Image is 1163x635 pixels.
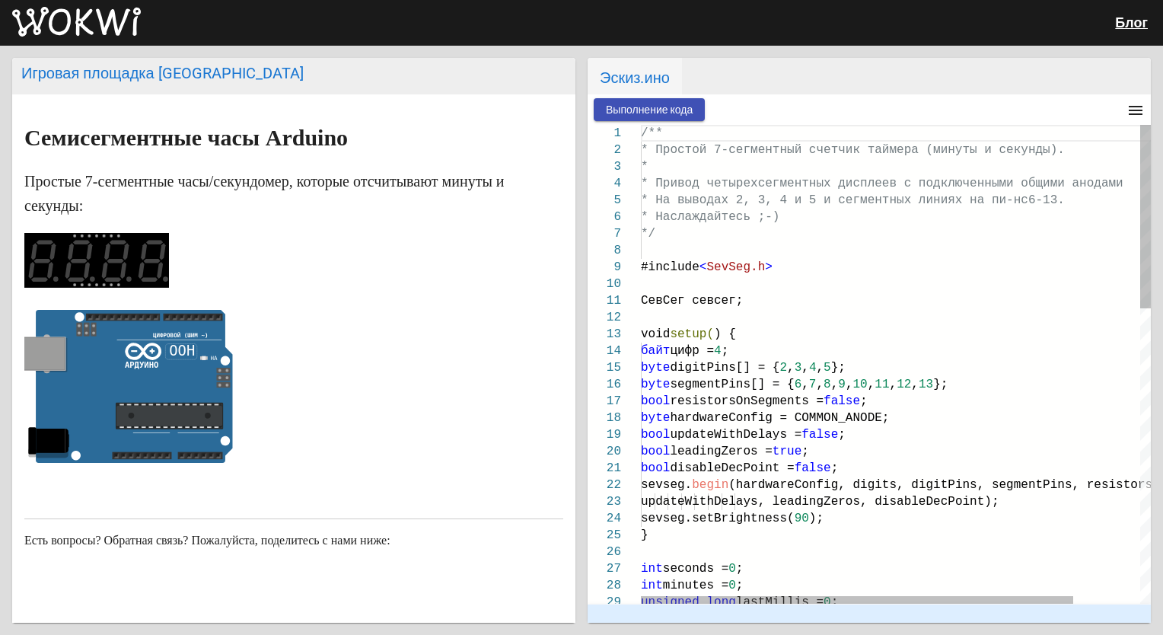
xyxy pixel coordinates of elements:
[588,292,621,309] div: 11
[728,579,736,592] span: 0
[588,393,621,410] div: 17
[779,361,787,375] span: 2
[824,378,831,391] span: 8
[588,158,621,175] div: 3
[816,361,824,375] span: ,
[641,378,670,391] span: byte
[728,478,1094,492] span: (hardwareConfig, digits, digitPins, segmentPins, r
[795,461,831,475] span: false
[670,411,889,425] span: hardwareConfig = COMMON_ANODE;
[588,510,621,527] div: 24
[641,210,779,224] span: * Наслаждайтесь ;-)
[853,378,868,391] span: 10
[838,378,846,391] span: 9
[588,309,621,326] div: 12
[1050,143,1065,157] span: ).
[588,594,621,611] div: 29
[831,461,839,475] span: ;
[1115,14,1148,30] a: Блог
[670,394,824,408] span: resistorsOnSegments =
[641,177,1123,190] span: * Привод четырехсегментных дисплеев с подключенными общими анодами
[588,326,621,343] div: 13
[606,104,693,116] span: Выполнение кода
[831,595,839,609] span: ;
[641,595,699,609] span: unsigned
[588,527,621,544] div: 25
[787,361,795,375] span: ,
[641,394,670,408] span: bool
[588,426,621,443] div: 19
[588,225,621,242] div: 7
[641,294,743,308] span: СевСег севсег;
[641,327,736,341] span: void
[21,64,304,82] font: Игровая площадка [GEOGRAPHIC_DATA]
[588,259,621,276] div: 9
[588,493,621,510] div: 23
[663,562,728,576] span: seconds =
[641,428,670,442] span: bool
[670,378,794,391] span: segmentPins[] = {
[838,428,846,442] span: ;
[588,577,621,594] div: 28
[714,327,736,341] span: ) {
[911,378,919,391] span: ,
[663,579,728,592] span: minutes =
[809,512,824,525] span: );
[588,460,621,477] div: 21
[824,595,831,609] span: 0
[588,58,682,94] span: Эскиз.ино
[641,512,795,525] span: sevseg.setBrightness(
[588,443,621,460] div: 20
[809,378,817,391] span: 7
[824,361,831,375] span: 5
[641,411,670,425] span: byte
[824,394,860,408] span: false
[641,461,670,475] span: bool
[641,562,663,576] span: int
[588,544,621,560] div: 26
[801,361,809,375] span: ,
[736,562,744,576] span: ;
[897,495,999,509] span: ableDecPoint);
[875,378,889,391] span: 11
[588,276,621,292] div: 10
[588,242,621,259] div: 8
[795,378,802,391] span: 6
[714,344,722,358] span: 4
[795,361,802,375] span: 3
[692,478,728,492] span: begin
[801,428,838,442] span: false
[641,495,897,509] span: updateWithDelays, leadingZeros, dis
[831,361,846,375] span: };
[670,361,779,375] span: digitPins[] = {
[594,98,705,121] button: Выполнение кода
[24,169,563,218] p: Простые 7-сегментные часы/секундомер, которые отсчитывают минуты и секунды:
[24,534,390,547] span: Есть вопросы? Обратная связь? Пожалуйста, поделитесь с нами ниже:
[588,359,621,376] div: 15
[1028,193,1065,207] span: 6-13.
[868,378,875,391] span: ,
[706,595,735,609] span: long
[641,143,1050,157] span: * Простой 7-сегментный счетчик таймера (минуты и секунды
[641,344,670,358] span: байт
[641,478,692,492] span: sevseg.
[728,562,736,576] span: 0
[736,579,744,592] span: ;
[809,361,817,375] span: 4
[588,125,621,142] div: 1
[860,394,868,408] span: ;
[831,378,839,391] span: ,
[641,260,773,274] span: #include
[588,477,621,493] div: 22
[12,7,141,37] img: Вокви
[588,410,621,426] div: 18
[736,595,824,609] span: lastMillis =
[670,461,794,475] span: disableDecPoint =
[670,428,801,442] span: updateWithDelays =
[890,378,897,391] span: ,
[670,445,772,458] span: leadingZeros =
[588,175,621,192] div: 4
[588,560,621,577] div: 27
[641,193,1028,207] span: * На выводах 2, 3, 4 и 5 и сегментных линиях на пи-нс
[722,344,729,358] span: ;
